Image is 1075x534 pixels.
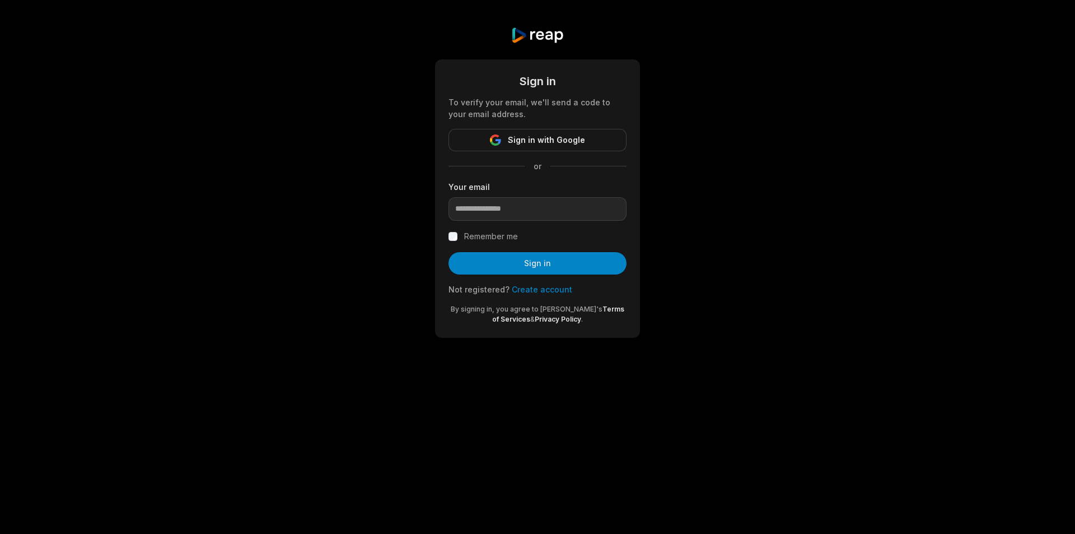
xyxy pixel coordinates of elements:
[448,181,627,193] label: Your email
[512,285,572,294] a: Create account
[448,73,627,90] div: Sign in
[508,133,585,147] span: Sign in with Google
[525,160,550,172] span: or
[492,305,624,323] a: Terms of Services
[581,315,583,323] span: .
[448,285,510,294] span: Not registered?
[511,27,564,44] img: reap
[448,252,627,275] button: Sign in
[535,315,581,323] a: Privacy Policy
[451,305,602,313] span: By signing in, you agree to [PERSON_NAME]'s
[448,129,627,151] button: Sign in with Google
[530,315,535,323] span: &
[448,96,627,120] div: To verify your email, we'll send a code to your email address.
[464,230,518,243] label: Remember me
